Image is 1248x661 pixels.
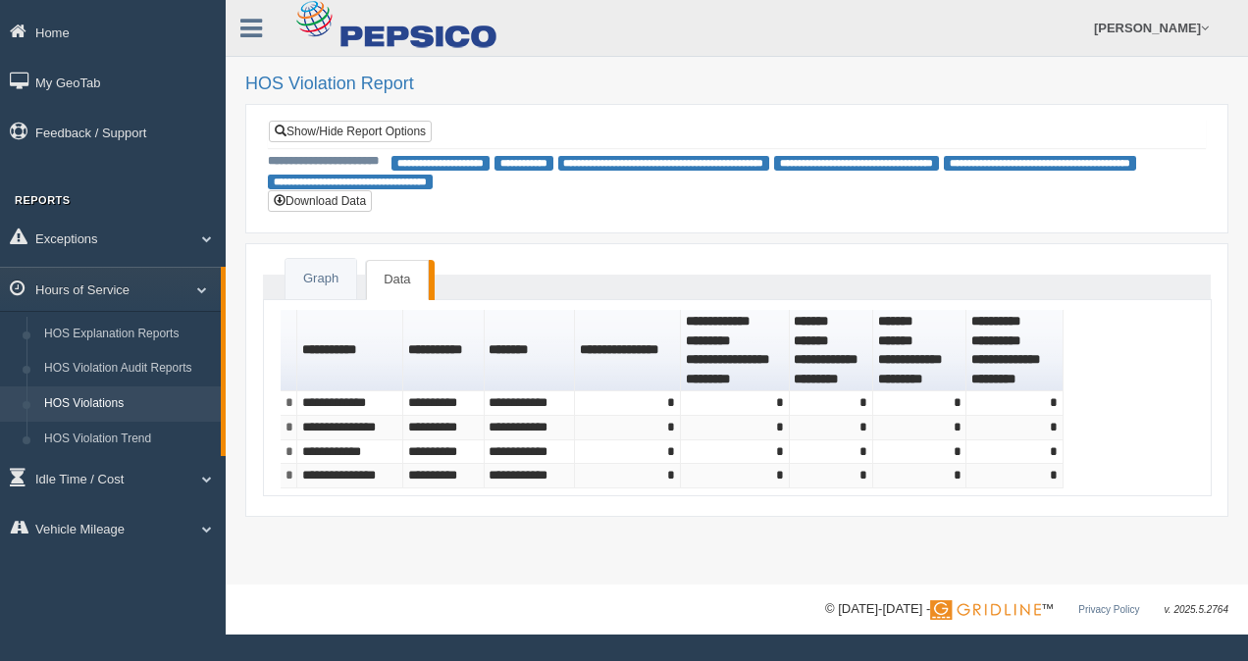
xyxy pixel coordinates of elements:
img: Gridline [930,600,1041,620]
button: Download Data [268,190,372,212]
div: © [DATE]-[DATE] - ™ [825,599,1228,620]
a: HOS Explanation Reports [35,317,221,352]
span: v. 2025.5.2764 [1165,604,1228,615]
a: Show/Hide Report Options [269,121,432,142]
a: HOS Violations [35,386,221,422]
th: Sort column [485,310,575,391]
a: HOS Violation Trend [35,422,221,457]
th: Sort column [575,310,681,391]
th: Sort column [966,310,1064,391]
a: Data [366,260,428,300]
a: Graph [286,259,356,299]
th: Sort column [790,310,874,391]
a: HOS Violation Audit Reports [35,351,221,386]
th: Sort column [403,310,485,391]
th: Sort column [297,310,403,391]
th: Sort column [681,310,790,391]
a: Privacy Policy [1078,604,1139,615]
th: Sort column [873,310,966,391]
h2: HOS Violation Report [245,75,1228,94]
